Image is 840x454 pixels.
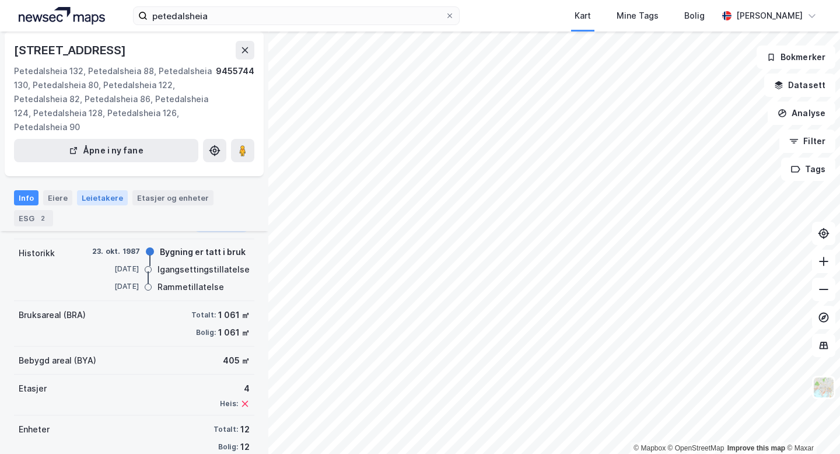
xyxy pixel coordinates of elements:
div: 405 ㎡ [223,354,250,368]
div: Kontrollprogram for chat [782,398,840,454]
div: Leietakere [77,190,128,205]
button: Analyse [768,102,835,125]
div: Bolig: [196,328,216,337]
div: [DATE] [92,281,139,292]
div: Bruksareal (BRA) [19,308,86,322]
div: Eiere [43,190,72,205]
div: Kart [575,9,591,23]
div: [STREET_ADDRESS] [14,41,128,60]
div: Bolig: [218,442,238,452]
button: Datasett [764,74,835,97]
a: Mapbox [633,444,666,452]
div: 2 [37,212,48,224]
div: Rammetillatelse [157,280,224,294]
div: 1 061 ㎡ [218,308,250,322]
iframe: Chat Widget [782,398,840,454]
div: [PERSON_NAME] [736,9,803,23]
div: Bebygd areal (BYA) [19,354,96,368]
div: 12 [240,422,250,436]
div: Totalt: [191,310,216,320]
div: Bygning er tatt i bruk [160,245,246,259]
div: 9455744 [216,64,254,134]
div: ESG [14,210,53,226]
button: Åpne i ny fane [14,139,198,162]
div: Mine Tags [617,9,659,23]
button: Filter [779,130,835,153]
div: Petedalsheia 132, Petedalsheia 88, Petedalsheia 130, Petedalsheia 80, Petedalsheia 122, Petedalsh... [14,64,216,134]
input: Søk på adresse, matrikkel, gårdeiere, leietakere eller personer [148,7,445,25]
div: Enheter [19,422,50,436]
div: Bolig [684,9,705,23]
div: Igangsettingstillatelse [157,263,250,277]
img: logo.a4113a55bc3d86da70a041830d287a7e.svg [19,7,105,25]
div: Heis: [220,399,238,408]
img: Z [813,376,835,399]
button: Bokmerker [757,46,835,69]
div: Totalt: [213,425,238,434]
div: Etasjer og enheter [137,193,209,203]
a: Improve this map [727,444,785,452]
div: Info [14,190,38,205]
div: 23. okt. 1987 [92,246,141,257]
div: Historikk [19,246,55,260]
div: 4 [220,382,250,396]
div: [DATE] [92,264,139,274]
a: OpenStreetMap [668,444,724,452]
button: Tags [781,158,835,181]
div: 12 [240,440,250,454]
div: Etasjer [19,382,47,396]
div: 1 061 ㎡ [218,326,250,340]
